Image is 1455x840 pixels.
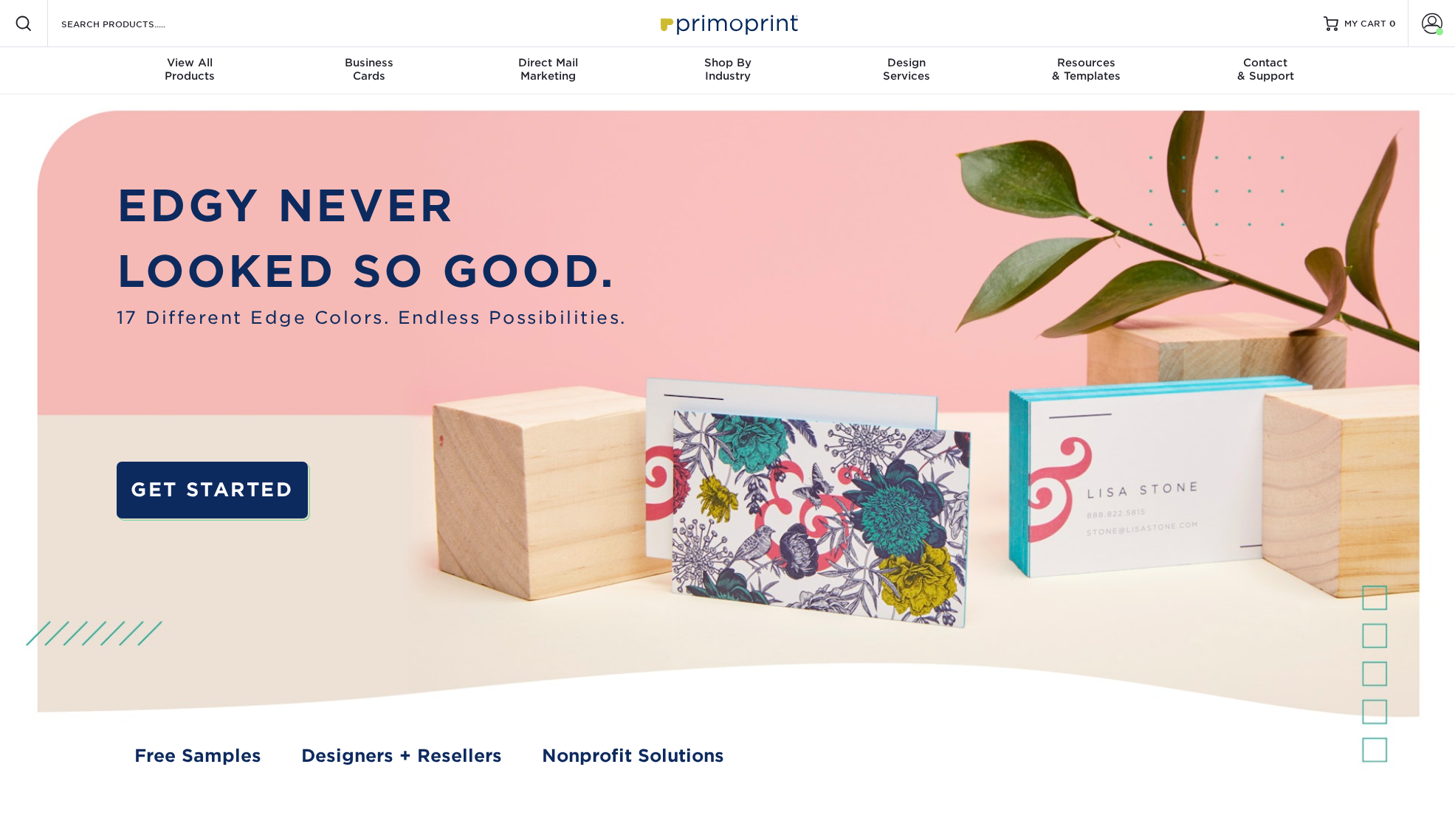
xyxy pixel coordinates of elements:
p: EDGY NEVER [117,173,627,239]
a: Contact& Support [1176,47,1355,94]
a: Resources& Templates [997,47,1176,94]
a: Designers + Resellers [301,743,502,768]
div: Products [100,56,280,83]
input: SEARCH PRODUCTS..... [60,15,204,32]
span: 0 [1389,18,1396,29]
div: Industry [638,56,817,83]
span: View All [100,56,280,69]
a: Shop ByIndustry [638,47,817,94]
span: Direct Mail [458,56,638,69]
span: Contact [1176,56,1355,69]
span: MY CART [1344,18,1386,30]
div: Marketing [458,56,638,83]
span: 17 Different Edge Colors. Endless Possibilities. [117,305,627,330]
a: Free Samples [134,743,261,768]
span: Resources [997,56,1176,69]
a: BusinessCards [279,47,458,94]
img: Primoprint [654,7,802,39]
a: Direct MailMarketing [458,47,638,94]
a: GET STARTED [117,462,309,519]
div: Services [817,56,997,83]
p: LOOKED SO GOOD. [117,239,627,305]
a: Nonprofit Solutions [542,743,724,768]
a: View AllProducts [100,47,280,94]
a: DesignServices [817,47,997,94]
span: Design [817,56,997,69]
div: & Templates [997,56,1176,83]
span: Business [279,56,458,69]
div: & Support [1176,56,1355,83]
span: Shop By [638,56,817,69]
div: Cards [279,56,458,83]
